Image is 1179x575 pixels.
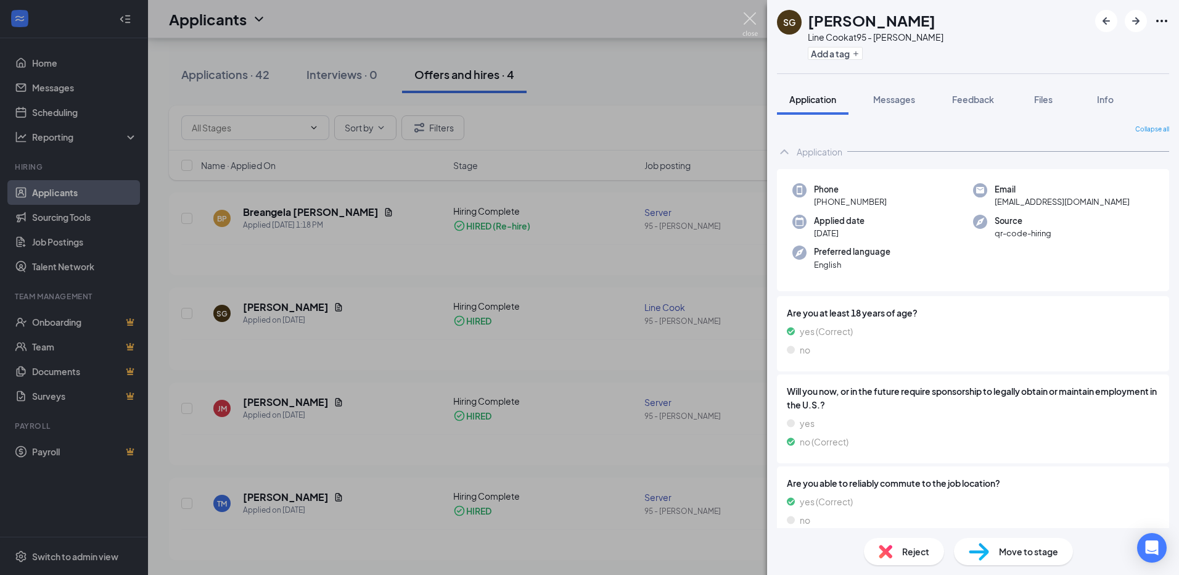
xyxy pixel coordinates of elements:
[800,416,815,430] span: yes
[1128,14,1143,28] svg: ArrowRight
[1154,14,1169,28] svg: Ellipses
[814,183,887,196] span: Phone
[787,476,1159,490] span: Are you able to reliably commute to the job location?
[808,47,863,60] button: PlusAdd a tag
[800,325,853,338] span: yes (Correct)
[777,144,792,159] svg: ChevronUp
[902,545,929,558] span: Reject
[808,31,943,43] div: Line Cook at 95 - [PERSON_NAME]
[787,306,1159,320] span: Are you at least 18 years of age?
[800,495,853,508] span: yes (Correct)
[800,435,848,449] span: no (Correct)
[787,384,1159,412] span: Will you now, or in the future require sponsorship to legally obtain or maintain employment in th...
[783,16,795,28] div: SG
[1097,94,1114,105] span: Info
[873,94,915,105] span: Messages
[995,227,1051,239] span: qr-code-hiring
[814,259,890,271] span: English
[789,94,836,105] span: Application
[1095,10,1117,32] button: ArrowLeftNew
[1099,14,1114,28] svg: ArrowLeftNew
[814,215,865,227] span: Applied date
[995,183,1130,196] span: Email
[814,227,865,239] span: [DATE]
[1135,125,1169,134] span: Collapse all
[999,545,1058,558] span: Move to stage
[800,343,810,357] span: no
[808,10,935,31] h1: [PERSON_NAME]
[852,50,860,57] svg: Plus
[952,94,994,105] span: Feedback
[800,513,810,527] span: no
[814,246,890,258] span: Preferred language
[797,146,842,158] div: Application
[995,215,1051,227] span: Source
[814,196,887,208] span: [PHONE_NUMBER]
[1137,533,1167,563] div: Open Intercom Messenger
[1125,10,1147,32] button: ArrowRight
[995,196,1130,208] span: [EMAIL_ADDRESS][DOMAIN_NAME]
[1034,94,1053,105] span: Files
